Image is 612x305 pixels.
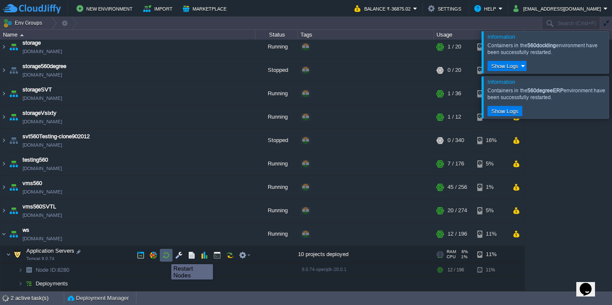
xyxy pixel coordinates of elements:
[35,282,69,290] a: Deployments
[447,257,456,262] span: CPU
[183,3,229,14] button: Marketplace
[477,155,505,178] div: 5%
[23,279,35,293] img: AMDAwAAAACH5BAEAAAAALAAAAAABAAEAAAICRAEAOw==
[18,266,23,279] img: AMDAwAAAACH5BAEAAAAALAAAAAABAAEAAAICRAEAOw==
[477,202,505,225] div: 5%
[255,108,298,131] div: Running
[25,250,76,257] span: Application Servers
[23,50,62,58] span: [DOMAIN_NAME]
[513,3,603,14] button: [EMAIL_ADDRESS][DOMAIN_NAME]
[448,38,461,61] div: 1 / 20
[0,225,7,248] img: AMDAwAAAACH5BAEAAAAALAAAAAABAAEAAAICRAEAOw==
[447,252,456,257] span: RAM
[0,131,7,154] img: AMDAwAAAACH5BAEAAAAALAAAAAABAAEAAAICRAEAOw==
[298,30,433,40] div: Tags
[23,228,29,237] a: ws
[23,41,41,50] span: storage
[0,108,7,131] img: AMDAwAAAACH5BAEAAAAALAAAAAABAAEAAAICRAEAOw==
[255,85,298,108] div: Running
[448,178,467,201] div: 45 / 256
[1,30,255,40] div: Name
[255,131,298,154] div: Stopped
[0,178,7,201] img: AMDAwAAAACH5BAEAAAAALAAAAAABAAEAAAICRAEAOw==
[8,38,20,61] img: AMDAwAAAACH5BAEAAAAALAAAAAABAAEAAAICRAEAOw==
[8,108,20,131] img: AMDAwAAAACH5BAEAAAAALAAAAAABAAEAAAICRAEAOw==
[255,202,298,225] div: Running
[487,34,515,40] span: Information
[0,202,7,225] img: AMDAwAAAACH5BAEAAAAALAAAAAABAAEAAAICRAEAOw==
[448,266,464,279] div: 12 / 196
[11,248,23,265] img: AMDAwAAAACH5BAEAAAAALAAAAAABAAEAAAICRAEAOw==
[255,225,298,248] div: Running
[35,269,71,276] span: 8280
[23,237,62,245] a: [DOMAIN_NAME]
[3,17,45,29] button: Env Groups
[354,3,413,14] button: Balance ₹-36875.02
[11,291,64,305] div: 2 active task(s)
[256,30,297,40] div: Status
[23,205,56,214] a: vms560SVTL
[477,131,505,154] div: 16%
[23,135,90,143] a: svt560Testing-clone902012
[487,87,606,101] div: Containers in the environment have been successfully restarted.
[474,3,499,14] button: Help
[302,269,346,274] span: 9.0.74-openjdk-20.0.1
[487,42,606,56] div: Containers in the environment have been successfully restarted.
[23,266,35,279] img: AMDAwAAAACH5BAEAAAAALAAAAAABAAEAAAICRAEAOw==
[489,62,521,70] button: Show Logs
[298,248,434,265] div: 10 projects deployed
[428,3,464,14] button: Settings
[68,294,129,302] button: Deployment Manager
[527,88,564,94] b: 560degreeERP
[35,269,71,276] a: Node ID:8280
[8,155,20,178] img: AMDAwAAAACH5BAEAAAAALAAAAAABAAEAAAICRAEAOw==
[143,3,175,14] button: Import
[477,178,505,201] div: 1%
[255,38,298,61] div: Running
[36,269,57,276] span: Node ID:
[26,259,54,264] span: Tomcat 9.0.74
[18,279,23,293] img: AMDAwAAAACH5BAEAAAAALAAAAAABAAEAAAICRAEAOw==
[477,266,505,279] div: 11%
[448,202,467,225] div: 20 / 274
[255,178,298,201] div: Running
[489,107,521,115] button: Show Logs
[8,225,20,248] img: AMDAwAAAACH5BAEAAAAALAAAAAABAAEAAAICRAEAOw==
[477,108,505,131] div: 13%
[23,158,48,167] a: testing560
[8,131,20,154] img: AMDAwAAAACH5BAEAAAAALAAAAAABAAEAAAICRAEAOw==
[8,85,20,108] img: AMDAwAAAACH5BAEAAAAALAAAAAABAAEAAAICRAEAOw==
[23,190,62,199] a: [DOMAIN_NAME]
[23,65,66,73] a: storage560degree
[8,178,20,201] img: AMDAwAAAACH5BAEAAAAALAAAAAABAAEAAAICRAEAOw==
[0,155,7,178] img: AMDAwAAAACH5BAEAAAAALAAAAAABAAEAAAICRAEAOw==
[6,248,11,265] img: AMDAwAAAACH5BAEAAAAALAAAAAABAAEAAAICRAEAOw==
[173,265,211,279] div: Restart Nodes
[487,79,515,85] span: Information
[23,167,62,175] a: [DOMAIN_NAME]
[434,30,524,40] div: Usage
[23,88,52,97] a: storageSVT
[23,143,62,152] a: [DOMAIN_NAME]
[0,85,7,108] img: AMDAwAAAACH5BAEAAAAALAAAAAABAAEAAAICRAEAOw==
[255,155,298,178] div: Running
[23,111,57,120] a: storageVsixty
[576,271,603,296] iframe: chat widget
[448,225,467,248] div: 12 / 196
[23,214,62,222] a: [DOMAIN_NAME]
[23,182,42,190] a: vms560
[23,120,62,128] span: [DOMAIN_NAME]
[448,61,461,84] div: 0 / 20
[3,3,61,14] img: CloudJiffy
[448,131,464,154] div: 0 / 340
[448,108,461,131] div: 1 / 12
[25,250,76,257] a: Application ServersTomcat 9.0.74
